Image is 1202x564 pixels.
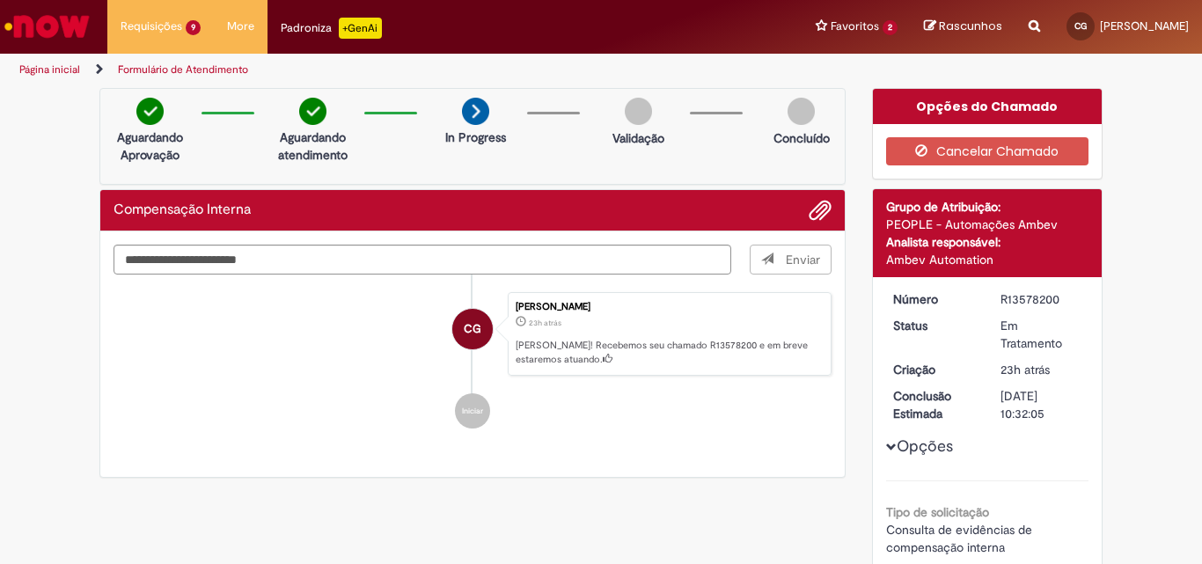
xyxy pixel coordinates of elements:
div: Ambev Automation [886,251,1089,268]
div: Analista responsável: [886,233,1089,251]
span: 2 [883,20,898,35]
p: +GenAi [339,18,382,39]
p: Aguardando Aprovação [107,128,193,164]
div: Grupo de Atribuição: [886,198,1089,216]
p: In Progress [445,128,506,146]
p: [PERSON_NAME]! Recebemos seu chamado R13578200 e em breve estaremos atuando. [516,339,822,366]
a: Rascunhos [924,18,1002,35]
dt: Conclusão Estimada [880,387,988,422]
div: Caroline Granghelli [452,309,493,349]
div: Opções do Chamado [873,89,1103,124]
div: R13578200 [1000,290,1082,308]
span: Favoritos [831,18,879,35]
span: More [227,18,254,35]
p: Concluído [773,129,830,147]
div: Em Tratamento [1000,317,1082,352]
button: Cancelar Chamado [886,137,1089,165]
ul: Histórico de tíquete [114,275,832,447]
time: 29/09/2025 16:32:03 [529,318,561,328]
span: Requisições [121,18,182,35]
span: 23h atrás [529,318,561,328]
img: img-circle-grey.png [625,98,652,125]
img: ServiceNow [2,9,92,44]
p: Validação [612,129,664,147]
a: Formulário de Atendimento [118,62,248,77]
textarea: Digite sua mensagem aqui... [114,245,731,275]
div: [DATE] 10:32:05 [1000,387,1082,422]
span: CG [1074,20,1087,32]
img: arrow-next.png [462,98,489,125]
b: Tipo de solicitação [886,504,989,520]
dt: Criação [880,361,988,378]
span: Rascunhos [939,18,1002,34]
img: check-circle-green.png [136,98,164,125]
div: PEOPLE - Automações Ambev [886,216,1089,233]
a: Página inicial [19,62,80,77]
div: Padroniza [281,18,382,39]
h2: Compensação Interna Histórico de tíquete [114,202,251,218]
p: Aguardando atendimento [270,128,355,164]
div: 29/09/2025 16:32:03 [1000,361,1082,378]
img: img-circle-grey.png [788,98,815,125]
div: [PERSON_NAME] [516,302,822,312]
li: Caroline Granghelli [114,292,832,377]
time: 29/09/2025 16:32:03 [1000,362,1050,377]
button: Adicionar anexos [809,199,832,222]
img: check-circle-green.png [299,98,326,125]
ul: Trilhas de página [13,54,788,86]
span: CG [464,308,481,350]
dt: Status [880,317,988,334]
span: 9 [186,20,201,35]
span: 23h atrás [1000,362,1050,377]
span: [PERSON_NAME] [1100,18,1189,33]
span: Consulta de evidências de compensação interna [886,522,1036,555]
dt: Número [880,290,988,308]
